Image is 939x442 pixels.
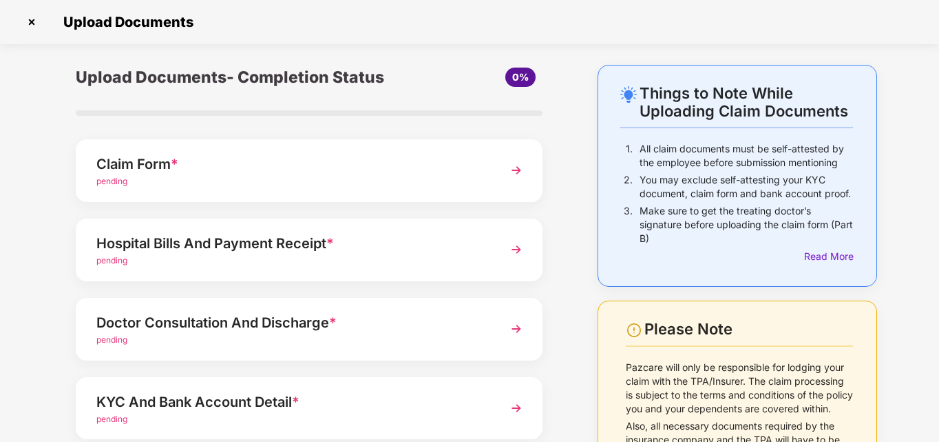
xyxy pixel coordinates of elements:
span: pending [96,255,127,265]
div: Upload Documents- Completion Status [76,65,387,90]
p: You may exclude self-attesting your KYC document, claim form and bank account proof. [640,173,853,201]
img: svg+xml;base64,PHN2ZyBpZD0iTmV4dCIgeG1sbnM9Imh0dHA6Ly93d3cudzMub3JnLzIwMDAvc3ZnIiB3aWR0aD0iMzYiIG... [504,317,529,341]
span: pending [96,334,127,345]
span: pending [96,414,127,424]
div: Doctor Consultation And Discharge [96,312,486,334]
p: 1. [626,142,633,170]
div: Read More [804,249,853,264]
img: svg+xml;base64,PHN2ZyBpZD0iTmV4dCIgeG1sbnM9Imh0dHA6Ly93d3cudzMub3JnLzIwMDAvc3ZnIiB3aWR0aD0iMzYiIG... [504,158,529,183]
p: All claim documents must be self-attested by the employee before submission mentioning [640,142,853,170]
div: Please Note [644,320,853,339]
span: pending [96,176,127,186]
p: 3. [624,204,633,245]
img: svg+xml;base64,PHN2ZyB4bWxucz0iaHR0cDovL3d3dy53My5vcmcvMjAwMC9zdmciIHdpZHRoPSIyNC4wOTMiIGhlaWdodD... [620,86,637,103]
div: Hospital Bills And Payment Receipt [96,232,486,254]
img: svg+xml;base64,PHN2ZyBpZD0iQ3Jvc3MtMzJ4MzIiIHhtbG5zPSJodHRwOi8vd3d3LnczLm9yZy8yMDAwL3N2ZyIgd2lkdG... [21,11,43,33]
img: svg+xml;base64,PHN2ZyBpZD0iV2FybmluZ18tXzI0eDI0IiBkYXRhLW5hbWU9Ildhcm5pbmcgLSAyNHgyNCIgeG1sbnM9Im... [626,322,642,339]
span: Upload Documents [50,14,200,30]
p: Make sure to get the treating doctor’s signature before uploading the claim form (Part B) [640,204,853,245]
img: svg+xml;base64,PHN2ZyBpZD0iTmV4dCIgeG1sbnM9Imh0dHA6Ly93d3cudzMub3JnLzIwMDAvc3ZnIiB3aWR0aD0iMzYiIG... [504,396,529,421]
p: Pazcare will only be responsible for lodging your claim with the TPA/Insurer. The claim processin... [626,361,854,416]
img: svg+xml;base64,PHN2ZyBpZD0iTmV4dCIgeG1sbnM9Imh0dHA6Ly93d3cudzMub3JnLzIwMDAvc3ZnIiB3aWR0aD0iMzYiIG... [504,237,529,262]
p: 2. [624,173,633,201]
span: 0% [512,71,529,83]
div: Claim Form [96,153,486,175]
div: Things to Note While Uploading Claim Documents [640,84,853,120]
div: KYC And Bank Account Detail [96,391,486,413]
